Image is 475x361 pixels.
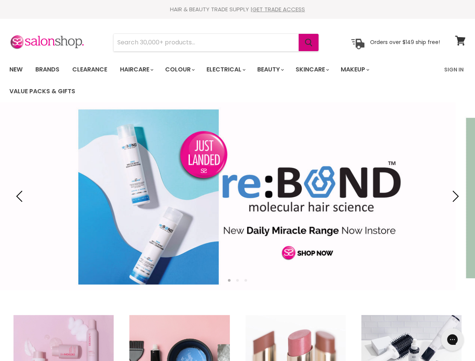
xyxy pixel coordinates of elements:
ul: Main menu [4,59,440,102]
a: Value Packs & Gifts [4,83,81,99]
a: Clearance [67,62,113,77]
form: Product [113,33,319,52]
li: Page dot 3 [244,279,247,282]
a: Skincare [290,62,334,77]
a: Beauty [252,62,288,77]
p: Orders over $149 ship free! [370,39,440,46]
iframe: Gorgias live chat messenger [437,326,467,353]
a: Makeup [335,62,374,77]
a: GET TRADE ACCESS [252,5,305,13]
button: Next [447,189,462,204]
a: Colour [159,62,199,77]
li: Page dot 2 [236,279,239,282]
button: Search [299,34,319,51]
a: Sign In [440,62,468,77]
a: New [4,62,28,77]
input: Search [114,34,299,51]
a: Haircare [114,62,158,77]
button: Previous [13,189,28,204]
a: Electrical [201,62,250,77]
a: Brands [30,62,65,77]
li: Page dot 1 [228,279,231,282]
